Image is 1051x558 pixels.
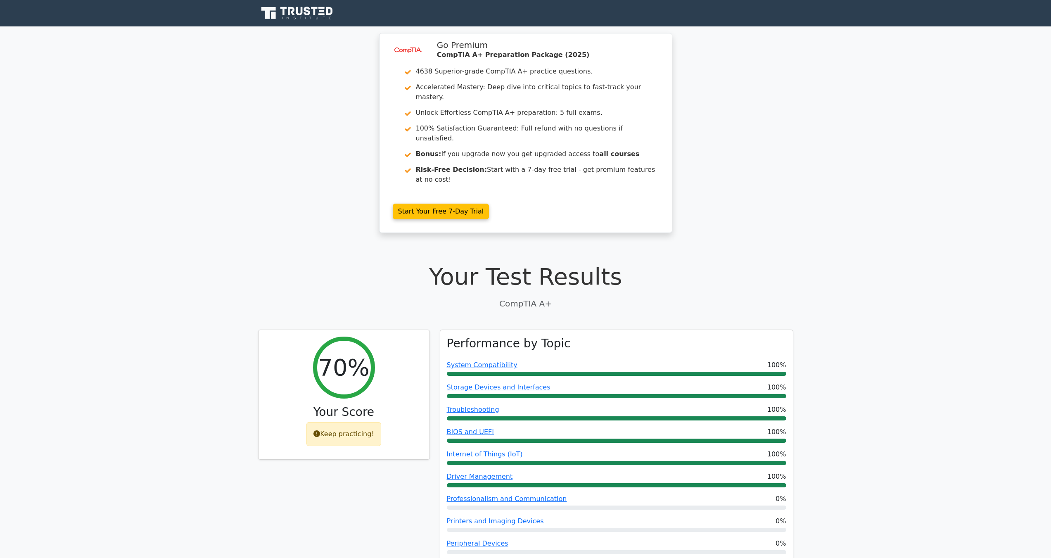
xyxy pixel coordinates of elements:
[767,405,786,415] span: 100%
[447,473,513,480] a: Driver Management
[393,204,489,219] a: Start Your Free 7-Day Trial
[767,427,786,437] span: 100%
[767,382,786,392] span: 100%
[447,517,544,525] a: Printers and Imaging Devices
[447,361,517,369] a: System Compatibility
[306,422,381,446] div: Keep practicing!
[767,472,786,482] span: 100%
[447,450,523,458] a: Internet of Things (IoT)
[767,360,786,370] span: 100%
[265,405,423,419] h3: Your Score
[447,337,571,351] h3: Performance by Topic
[258,297,793,310] p: CompTIA A+
[776,494,786,504] span: 0%
[447,406,499,413] a: Troubleshooting
[776,539,786,549] span: 0%
[447,428,494,436] a: BIOS and UEFI
[318,354,369,381] h2: 70%
[447,539,508,547] a: Peripheral Devices
[447,383,550,391] a: Storage Devices and Interfaces
[258,263,793,290] h1: Your Test Results
[767,449,786,459] span: 100%
[776,516,786,526] span: 0%
[447,495,567,503] a: Professionalism and Communication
